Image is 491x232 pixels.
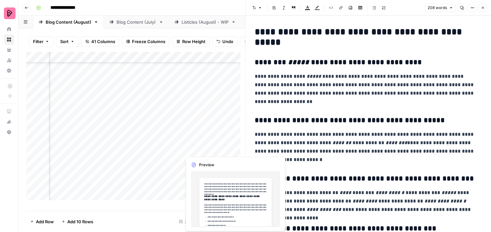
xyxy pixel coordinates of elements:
[81,36,119,47] button: 41 Columns
[56,36,79,47] button: Sort
[58,216,97,227] button: Add 10 Rows
[4,55,14,65] a: Usage
[4,117,14,127] button: What's new?
[212,36,238,47] button: Undo
[29,36,53,47] button: Filter
[172,36,210,47] button: Row Height
[222,38,233,45] span: Undo
[4,7,16,19] img: Preply Logo
[46,19,91,25] div: Blog Content (August)
[26,216,58,227] button: Add Row
[206,216,246,227] div: 18/41 Columns
[122,36,170,47] button: Freeze Columns
[428,5,447,11] span: 208 words
[104,16,169,29] a: Blog Content (July)
[4,106,14,117] a: AirOps Academy
[36,218,54,225] span: Add Row
[33,38,43,45] span: Filter
[4,24,14,34] a: Home
[4,45,14,55] a: Your Data
[60,38,69,45] span: Sort
[4,127,14,137] button: Help + Support
[91,38,115,45] span: 41 Columns
[4,34,14,45] a: Browse
[132,38,165,45] span: Freeze Columns
[182,38,206,45] span: Row Height
[169,16,241,29] a: Listicles (August) - WIP
[4,65,14,76] a: Settings
[176,216,206,227] div: 200 Rows
[182,19,229,25] div: Listicles (August) - WIP
[67,218,93,225] span: Add 10 Rows
[33,16,104,29] a: Blog Content (August)
[241,16,307,29] a: Blog Content (May)
[117,19,156,25] div: Blog Content (July)
[425,4,456,12] button: 208 words
[4,5,14,21] button: Workspace: Preply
